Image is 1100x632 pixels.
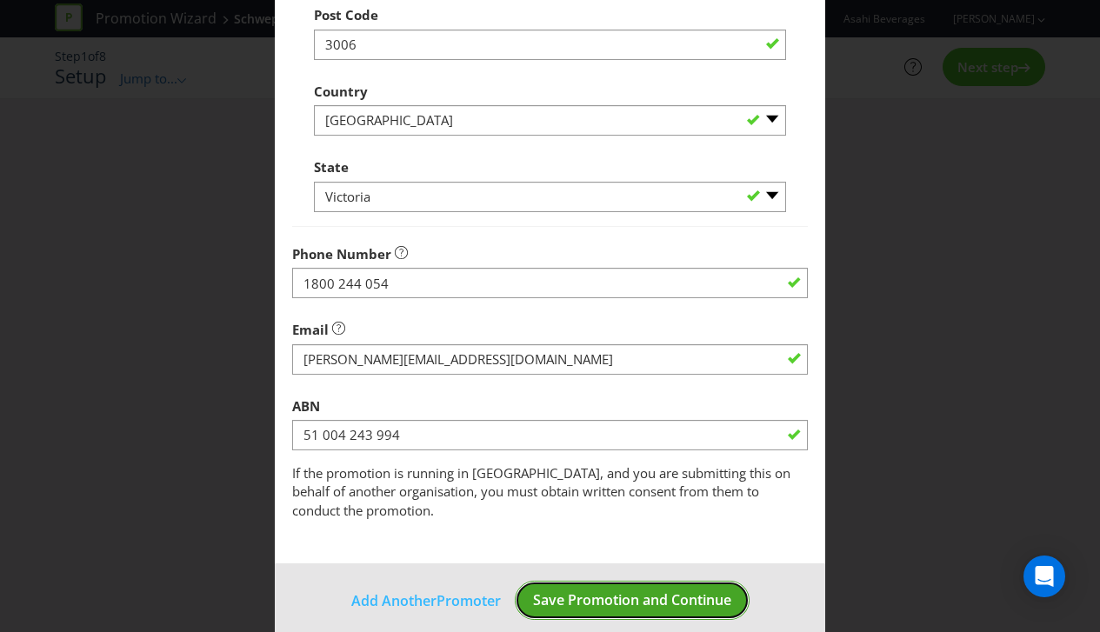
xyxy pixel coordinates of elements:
input: e.g. 03 1234 9876 [292,268,808,298]
span: If the promotion is running in [GEOGRAPHIC_DATA], and you are submitting this on behalf of anothe... [292,464,790,519]
span: Post Code [314,6,378,23]
span: Save Promotion and Continue [533,590,731,609]
span: Email [292,321,329,338]
button: Save Promotion and Continue [515,581,750,620]
span: Add Another [351,591,437,610]
span: Phone Number [292,245,391,263]
span: State [314,158,349,176]
input: e.g. 3000 [314,30,786,60]
span: ABN [292,397,320,415]
span: Country [314,83,368,100]
div: Open Intercom Messenger [1023,555,1065,597]
button: Add AnotherPromoter [350,589,502,612]
span: Promoter [437,591,501,610]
